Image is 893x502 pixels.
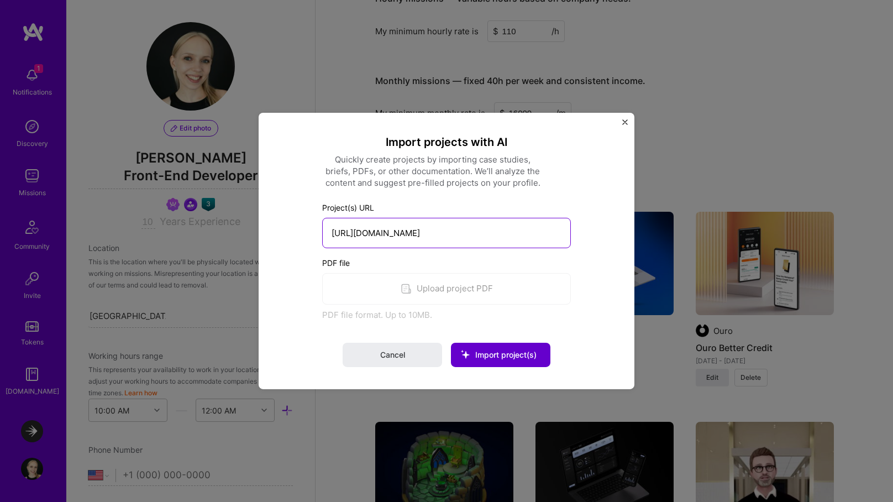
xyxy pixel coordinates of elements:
label: Project(s) URL [322,202,571,213]
button: Import project(s) [451,343,550,367]
button: Cancel [343,343,442,367]
button: Close [622,119,628,131]
label: PDF file [322,257,571,269]
i: icon StarsWhite [451,340,480,369]
div: Quickly create projects by importing case studies, briefs, PDFs, or other documentation. We’ll an... [322,154,543,189]
span: Cancel [380,349,405,360]
input: Enter link [322,218,571,248]
span: Import project(s) [475,350,537,359]
div: PDF file format. Up to 10MB. [322,309,571,321]
h1: Import projects with AI [322,135,571,149]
